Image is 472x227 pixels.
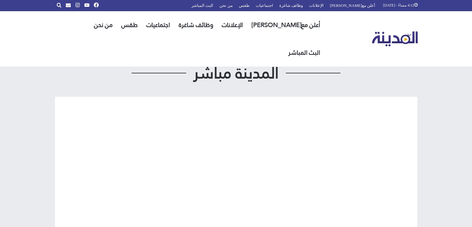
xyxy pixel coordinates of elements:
a: اجتماعيات [142,11,174,39]
span: المدينة مباشر [186,65,286,81]
a: البث المباشر [284,39,325,67]
img: تلفزيون المدينة [372,31,418,47]
a: أعلن مع[PERSON_NAME] [247,11,325,39]
a: طقس [117,11,142,39]
a: وظائف شاغرة [174,11,218,39]
a: من نحن [90,11,117,39]
a: الإعلانات [218,11,247,39]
